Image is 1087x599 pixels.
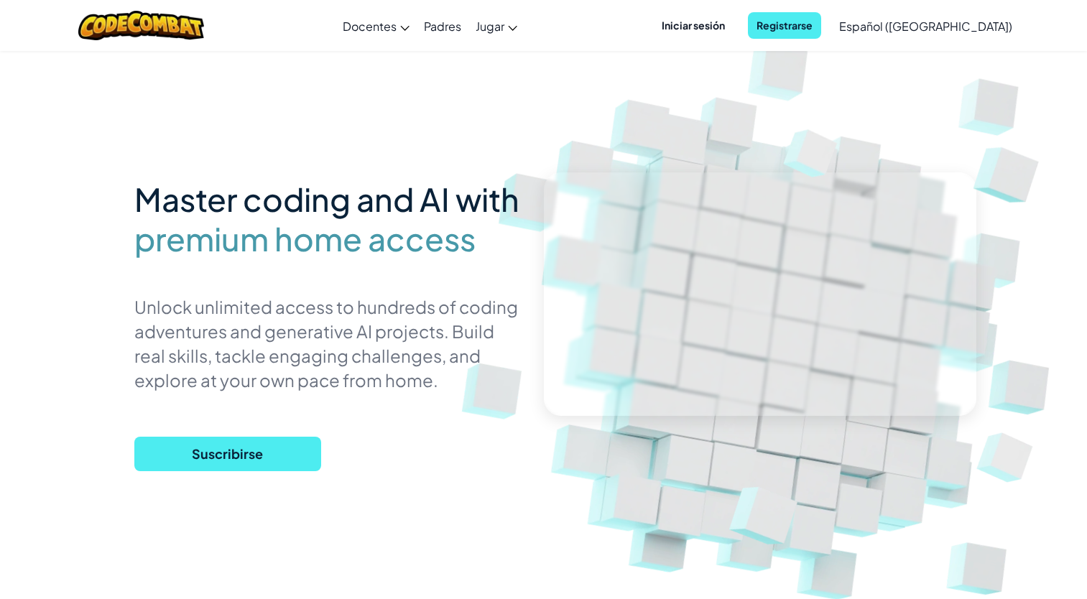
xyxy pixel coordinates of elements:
[134,294,522,392] p: Unlock unlimited access to hundreds of coding adventures and generative AI projects. Build real s...
[955,409,1060,504] img: Overlap cubes
[78,11,204,40] img: CodeCombat logo
[748,12,821,39] button: Registrarse
[417,6,468,45] a: Padres
[476,19,504,34] span: Jugar
[702,446,833,574] img: Overlap cubes
[762,106,863,198] img: Overlap cubes
[134,437,321,471] button: Suscribirse
[948,108,1073,230] img: Overlap cubes
[468,6,524,45] a: Jugar
[134,219,476,259] span: premium home access
[343,19,397,34] span: Docentes
[336,6,417,45] a: Docentes
[653,12,734,39] button: Iniciar sesión
[134,179,519,219] span: Master coding and AI with
[839,19,1012,34] span: Español ([GEOGRAPHIC_DATA])
[832,6,1019,45] a: Español ([GEOGRAPHIC_DATA])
